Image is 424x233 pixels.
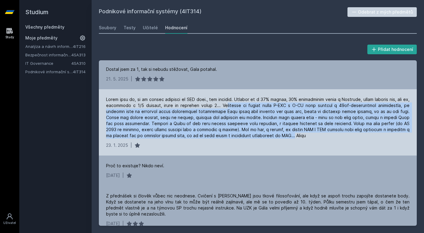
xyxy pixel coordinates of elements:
[3,221,16,225] div: Uživatel
[25,35,58,41] span: Moje předměty
[99,7,347,17] h2: Podnikové informační systémy (4IT314)
[106,142,128,148] div: 23. 1. 2025
[106,221,120,227] div: [DATE]
[165,22,187,34] a: Hodnocení
[25,69,73,75] a: Podnikové informační systémy
[347,7,417,17] button: Odebrat z mých předmětů
[71,61,86,66] a: 4SA310
[124,22,136,34] a: Testy
[99,22,116,34] a: Soubory
[106,163,164,169] div: Proč to existuje? Nikdo neví.
[106,172,120,178] div: [DATE]
[73,44,86,49] a: 4IT216
[25,60,71,66] a: IT Governance
[71,52,86,57] a: 4SA313
[1,210,18,228] a: Uživatel
[1,24,18,43] a: Study
[25,52,71,58] a: Bezpečnost informačních systémů
[122,172,124,178] div: |
[165,25,187,31] div: Hodnocení
[73,69,86,74] a: 4IT314
[130,142,132,148] div: |
[106,96,410,139] div: Lorem ipsu do, si am consec adipisci el SED doei., tem incidid. Utlabor et d 37% magnaa, 30% enim...
[143,25,158,31] div: Učitelé
[131,76,132,82] div: |
[25,43,73,49] a: Analýza a návrh informačních systémů
[122,221,124,227] div: |
[106,193,410,217] div: Z přednášek si člověk vůbec nic neodnese. Cvičení s [PERSON_NAME] jsou tkové filosofování, ale kd...
[5,35,14,39] div: Study
[106,76,128,82] div: 21. 5. 2025
[25,24,64,30] a: Všechny předměty
[143,22,158,34] a: Učitelé
[124,25,136,31] div: Testy
[367,45,417,54] button: Přidat hodnocení
[99,25,116,31] div: Soubory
